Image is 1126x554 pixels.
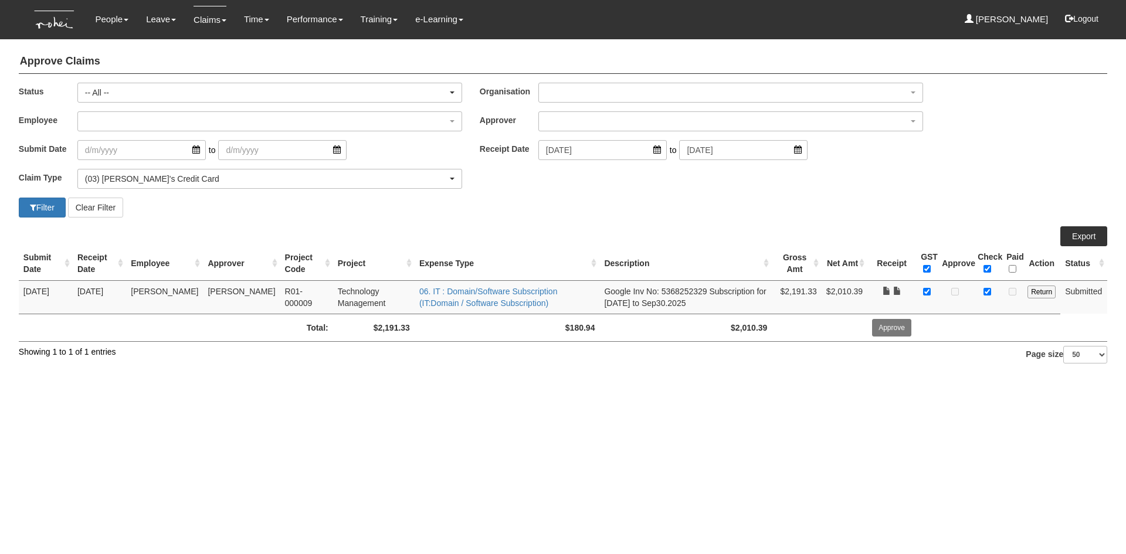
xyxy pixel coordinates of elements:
[126,246,203,281] th: Employee : activate to sort column ascending
[480,140,538,157] label: Receipt Date
[287,6,343,33] a: Performance
[872,319,911,337] input: Approve
[203,280,280,314] td: [PERSON_NAME]
[19,83,77,100] label: Status
[333,314,415,341] td: $2,191.33
[599,314,772,341] td: $2,010.39
[415,246,600,281] th: Expense Type : activate to sort column ascending
[333,280,415,314] td: Technology Management
[280,246,333,281] th: Project Code : activate to sort column ascending
[1023,246,1060,281] th: Action
[415,314,600,341] td: $180.94
[1060,280,1107,314] td: Submitted
[85,173,447,185] div: (03) [PERSON_NAME]'s Credit Card
[19,198,66,217] button: Filter
[19,50,1107,74] h4: Approve Claims
[822,246,867,281] th: Net Amt : activate to sort column ascending
[419,287,558,308] a: 06. IT : Domain/Software Subscription (IT:Domain / Software Subscription)
[772,280,821,314] td: $2,191.33
[19,246,73,281] th: Submit Date : activate to sort column ascending
[916,246,937,281] th: GST
[85,87,447,98] div: -- All --
[218,140,347,160] input: d/m/yyyy
[965,6,1049,33] a: [PERSON_NAME]
[77,140,206,160] input: d/m/yyyy
[1002,246,1023,281] th: Paid
[822,280,867,314] td: $2,010.39
[1063,346,1107,363] select: Page size
[19,280,73,314] td: [DATE]
[480,111,538,128] label: Approver
[599,280,772,314] td: Google Inv No: 5368252329 Subscription for [DATE] to Sep30.2025
[244,6,269,33] a: Time
[146,6,176,33] a: Leave
[280,280,333,314] td: R01-000009
[77,169,462,189] button: (03) [PERSON_NAME]'s Credit Card
[73,280,126,314] td: [DATE]
[333,246,415,281] th: Project : activate to sort column ascending
[538,140,667,160] input: d/m/yyyy
[1026,346,1107,363] label: Page size
[19,169,77,186] label: Claim Type
[973,246,1002,281] th: Check
[937,246,973,281] th: Approve
[1060,246,1107,281] th: Status : activate to sort column ascending
[415,6,463,33] a: e-Learning
[1077,507,1114,542] iframe: chat widget
[772,246,821,281] th: Gross Amt : activate to sort column ascending
[1027,286,1056,298] input: Return
[19,140,77,157] label: Submit Date
[126,280,203,314] td: [PERSON_NAME]
[206,140,219,160] span: to
[95,6,128,33] a: People
[1060,226,1107,246] a: Export
[480,83,538,100] label: Organisation
[599,246,772,281] th: Description : activate to sort column ascending
[19,111,77,128] label: Employee
[68,198,123,217] button: Clear Filter
[1057,5,1107,33] button: Logout
[679,140,808,160] input: d/m/yyyy
[667,140,680,160] span: to
[203,246,280,281] th: Approver : activate to sort column ascending
[126,314,333,341] td: Total:
[77,83,462,103] button: -- All --
[194,6,226,33] a: Claims
[867,246,916,281] th: Receipt
[73,246,126,281] th: Receipt Date : activate to sort column ascending
[361,6,398,33] a: Training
